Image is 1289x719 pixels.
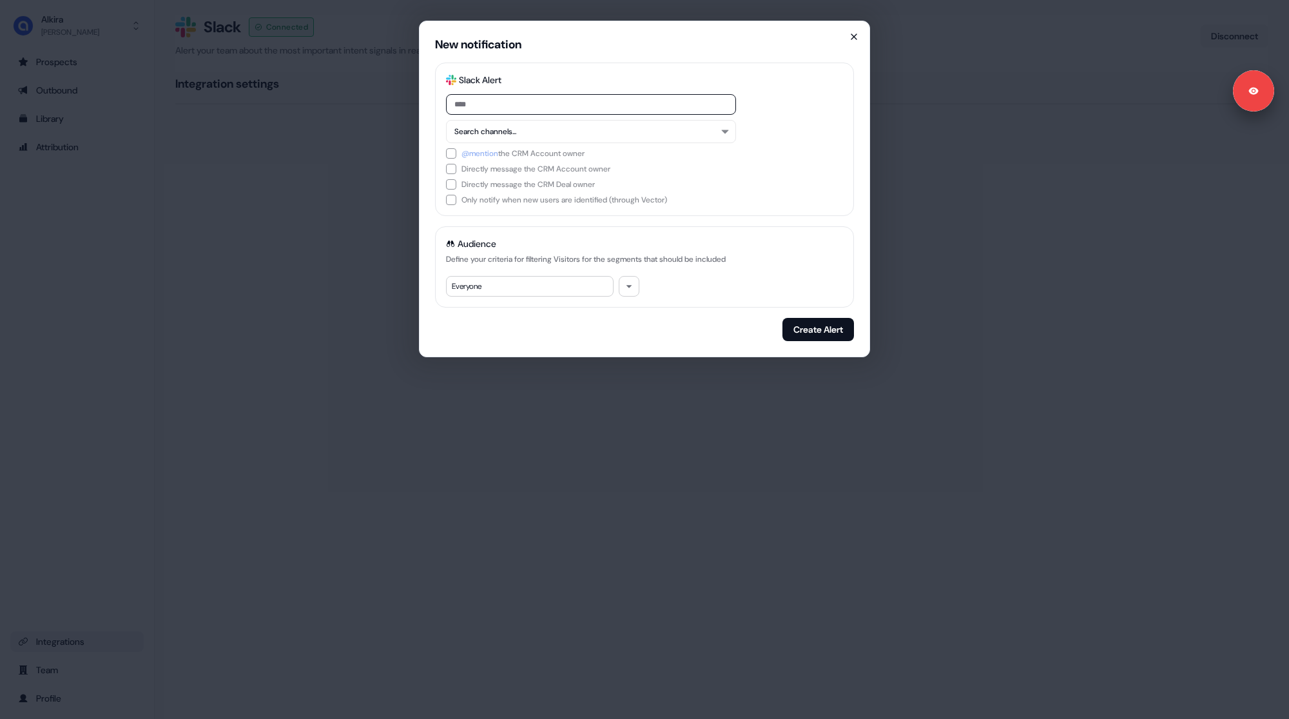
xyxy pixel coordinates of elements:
div: Slack Alert [459,74,501,86]
div: New notification [435,37,521,52]
span: Audience [458,237,496,250]
button: Search channels... [446,120,736,143]
div: Define your criteria for filtering Visitors for the segments that should be included [446,253,726,266]
button: Create Alert [782,318,854,341]
div: Everyone [446,276,614,297]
